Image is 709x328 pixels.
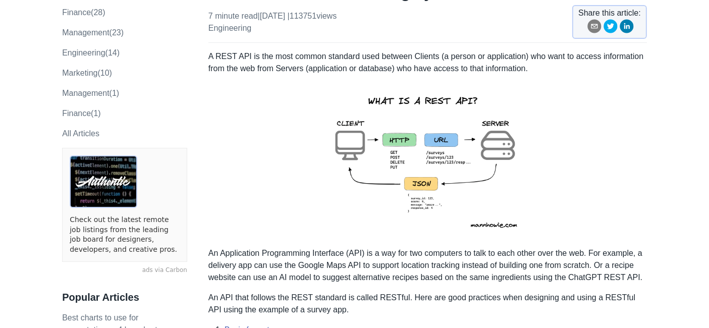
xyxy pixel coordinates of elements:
button: linkedin [620,19,634,37]
img: rest-api [317,83,538,239]
p: An API that follows the REST standard is called RESTful. Here are good practices when designing a... [208,292,647,316]
a: finance(28) [62,8,105,17]
a: Finance(1) [62,109,100,118]
button: email [587,19,602,37]
a: engineering [208,24,251,32]
a: ads via Carbon [62,266,187,275]
img: ads via Carbon [70,155,137,208]
a: Management(1) [62,89,119,97]
button: twitter [604,19,618,37]
a: management(23) [62,28,124,37]
a: engineering(14) [62,48,120,57]
p: A REST API is the most common standard used between Clients (a person or application) who want to... [208,50,647,75]
a: All Articles [62,129,99,138]
p: 7 minute read | [DATE] [208,10,337,34]
h3: Popular Articles [62,291,187,304]
span: Share this article: [578,7,641,19]
p: An Application Programming Interface (API) is a way for two computers to talk to each other over ... [208,247,647,284]
span: | 113751 views [288,12,337,20]
a: marketing(10) [62,69,112,77]
a: Check out the latest remote job listings from the leading job board for designers, developers, an... [70,215,180,254]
